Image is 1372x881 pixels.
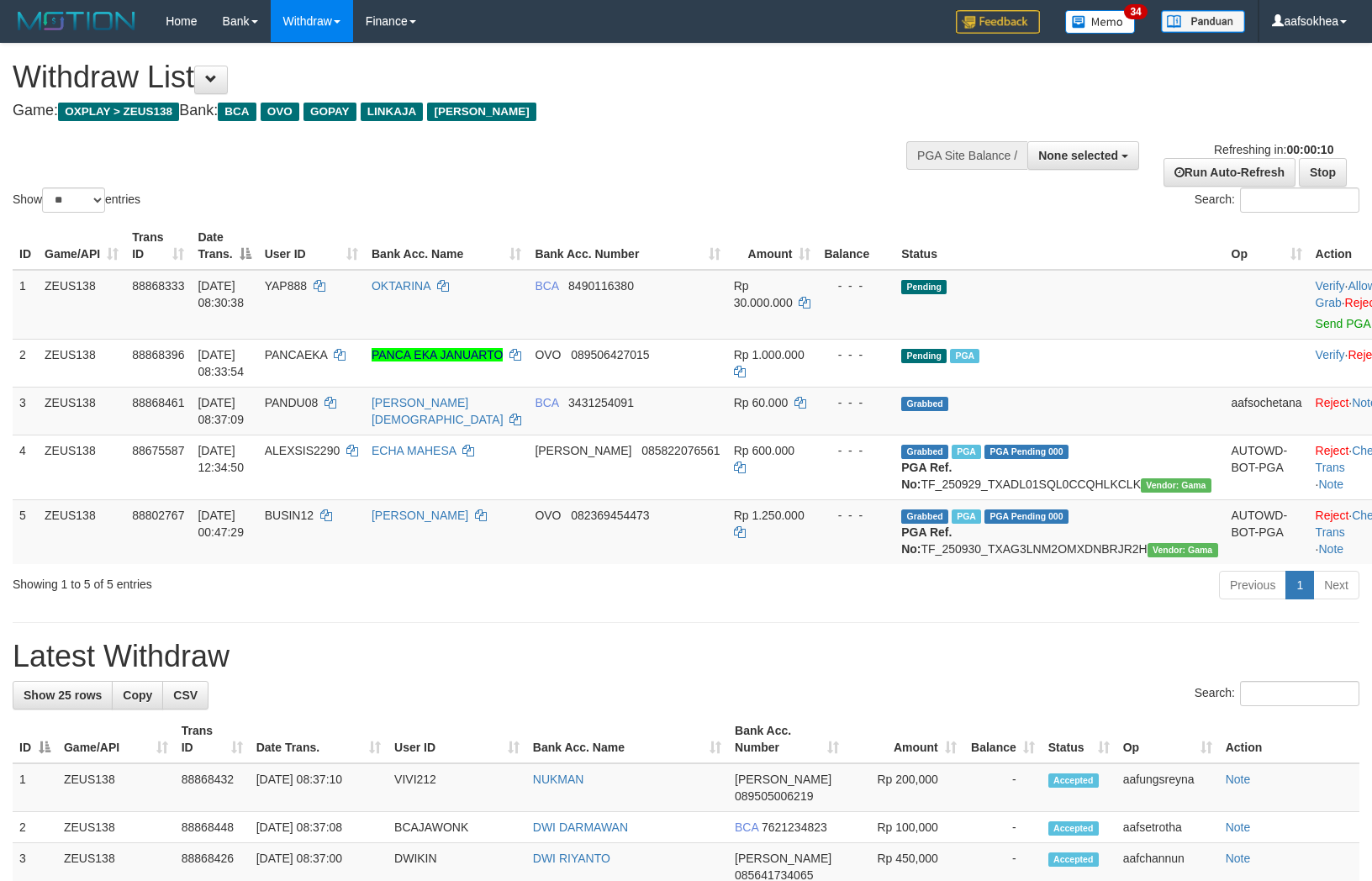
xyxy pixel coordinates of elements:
[1226,852,1251,865] a: Note
[533,852,610,865] a: DWI RIYANTO
[13,812,57,843] td: 2
[13,435,38,499] td: 4
[13,8,140,34] img: MOTION_logo.png
[734,396,789,409] span: Rp 60.000
[1316,509,1349,522] a: Reject
[1048,852,1099,867] span: Accepted
[727,222,818,270] th: Amount: activate to sort column ascending
[568,396,634,409] span: Copy 3431254091 to clipboard
[132,396,184,409] span: 88868461
[13,715,57,763] th: ID: activate to sort column descending
[198,348,244,378] span: [DATE] 08:33:54
[1116,812,1219,843] td: aafsetrotha
[952,445,981,459] span: Marked by aafpengsreynich
[38,270,125,340] td: ZEUS138
[175,812,250,843] td: 88868448
[13,270,38,340] td: 1
[824,442,888,459] div: - - -
[198,279,244,309] span: [DATE] 08:30:38
[824,394,888,411] div: - - -
[38,499,125,564] td: ZEUS138
[735,789,813,803] span: Copy 089505006219 to clipboard
[1225,222,1309,270] th: Op: activate to sort column ascending
[735,820,758,834] span: BCA
[1226,820,1251,834] a: Note
[38,435,125,499] td: ZEUS138
[123,688,152,702] span: Copy
[526,715,728,763] th: Bank Acc. Name: activate to sort column ascending
[535,509,561,522] span: OVO
[734,348,805,361] span: Rp 1.000.000
[13,387,38,435] td: 3
[132,444,184,457] span: 88675587
[734,444,794,457] span: Rp 600.000
[963,715,1042,763] th: Balance: activate to sort column ascending
[125,222,191,270] th: Trans ID: activate to sort column ascending
[1214,143,1333,156] span: Refreshing in:
[846,763,963,812] td: Rp 200,000
[13,103,898,119] h4: Game: Bank:
[388,715,526,763] th: User ID: activate to sort column ascending
[528,222,726,270] th: Bank Acc. Number: activate to sort column ascending
[365,222,528,270] th: Bank Acc. Name: activate to sort column ascending
[57,763,175,812] td: ZEUS138
[13,763,57,812] td: 1
[901,280,947,294] span: Pending
[535,279,558,293] span: BCA
[1048,773,1099,788] span: Accepted
[42,187,105,213] select: Showentries
[13,681,113,710] a: Show 25 rows
[388,812,526,843] td: BCAJAWONK
[984,509,1069,524] span: PGA Pending
[1195,187,1359,213] label: Search:
[1316,396,1349,409] a: Reject
[258,222,365,270] th: User ID: activate to sort column ascending
[1219,571,1286,599] a: Previous
[13,569,559,593] div: Showing 1 to 5 of 5 entries
[265,396,319,409] span: PANDU08
[1027,141,1139,170] button: None selected
[372,279,430,293] a: OKTARINA
[963,763,1042,812] td: -
[24,688,102,702] span: Show 25 rows
[984,445,1069,459] span: PGA Pending
[846,812,963,843] td: Rp 100,000
[1225,387,1309,435] td: aafsochetana
[265,279,307,293] span: YAP888
[265,348,327,361] span: PANCAEKA
[533,773,584,786] a: NUKMAN
[901,397,948,411] span: Grabbed
[568,279,634,293] span: Copy 8490116380 to clipboard
[641,444,720,457] span: Copy 085822076561 to clipboard
[38,222,125,270] th: Game/API: activate to sort column ascending
[817,222,894,270] th: Balance
[1116,715,1219,763] th: Op: activate to sort column ascending
[57,812,175,843] td: ZEUS138
[901,349,947,363] span: Pending
[901,525,952,556] b: PGA Ref. No:
[901,461,952,491] b: PGA Ref. No:
[13,640,1359,673] h1: Latest Withdraw
[901,509,948,524] span: Grabbed
[762,820,827,834] span: Copy 7621234823 to clipboard
[265,509,314,522] span: BUSIN12
[1226,773,1251,786] a: Note
[950,349,979,363] span: Marked by aaftanly
[571,509,649,522] span: Copy 082369454473 to clipboard
[571,348,649,361] span: Copy 089506427015 to clipboard
[132,509,184,522] span: 88802767
[1048,821,1099,836] span: Accepted
[427,103,536,121] span: [PERSON_NAME]
[735,852,831,865] span: [PERSON_NAME]
[734,279,793,309] span: Rp 30.000.000
[261,103,299,121] span: OVO
[824,277,888,294] div: - - -
[824,507,888,524] div: - - -
[1240,681,1359,706] input: Search:
[250,763,388,812] td: [DATE] 08:37:10
[533,820,628,834] a: DWI DARMAWAN
[1148,543,1218,557] span: Vendor URL: https://trx31.1velocity.biz
[1225,499,1309,564] td: AUTOWD-BOT-PGA
[303,103,356,121] span: GOPAY
[58,103,179,121] span: OXPLAY > ZEUS138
